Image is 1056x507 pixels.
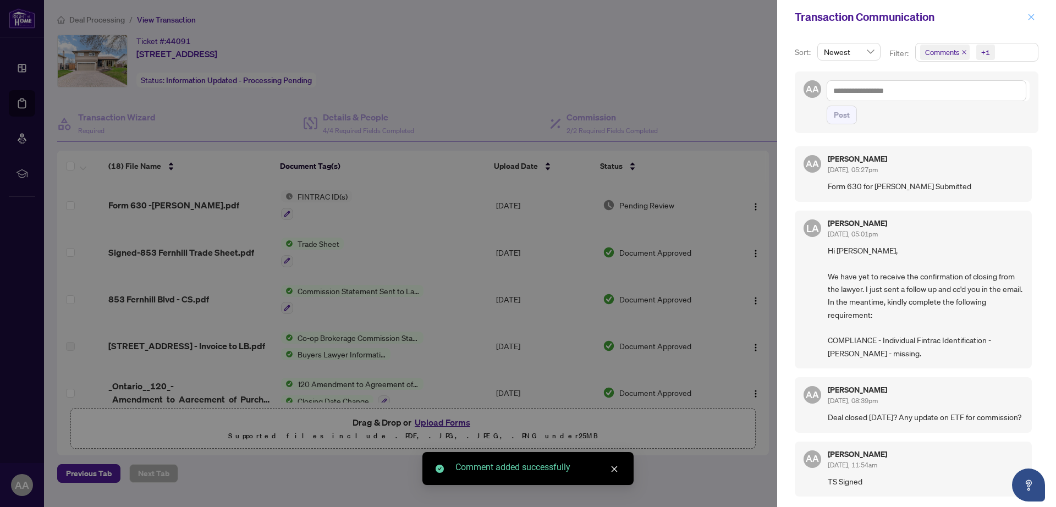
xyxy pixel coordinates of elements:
[828,230,878,238] span: [DATE], 05:01pm
[806,157,819,171] span: AA
[828,461,877,469] span: [DATE], 11:54am
[806,221,819,236] span: LA
[806,452,819,466] span: AA
[824,43,874,60] span: Newest
[961,49,967,55] span: close
[828,180,1023,192] span: Form 630 for [PERSON_NAME] Submitted
[828,450,887,458] h5: [PERSON_NAME]
[828,244,1023,360] span: Hi [PERSON_NAME], We have yet to receive the confirmation of closing from the lawyer. I just sent...
[920,45,970,60] span: Comments
[828,396,878,405] span: [DATE], 08:39pm
[828,411,1023,423] span: Deal closed [DATE]? Any update on ETF for commission?
[827,106,857,124] button: Post
[1012,469,1045,502] button: Open asap
[795,46,813,58] p: Sort:
[436,465,444,473] span: check-circle
[828,219,887,227] h5: [PERSON_NAME]
[1027,13,1035,21] span: close
[795,9,1024,25] div: Transaction Communication
[455,461,620,474] div: Comment added successfully
[925,47,959,58] span: Comments
[889,47,910,59] p: Filter:
[828,386,887,394] h5: [PERSON_NAME]
[828,155,887,163] h5: [PERSON_NAME]
[806,82,819,96] span: AA
[828,166,878,174] span: [DATE], 05:27pm
[981,47,990,58] div: +1
[828,475,1023,488] span: TS Signed
[806,388,819,402] span: AA
[608,463,620,475] a: Close
[610,465,618,473] span: close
